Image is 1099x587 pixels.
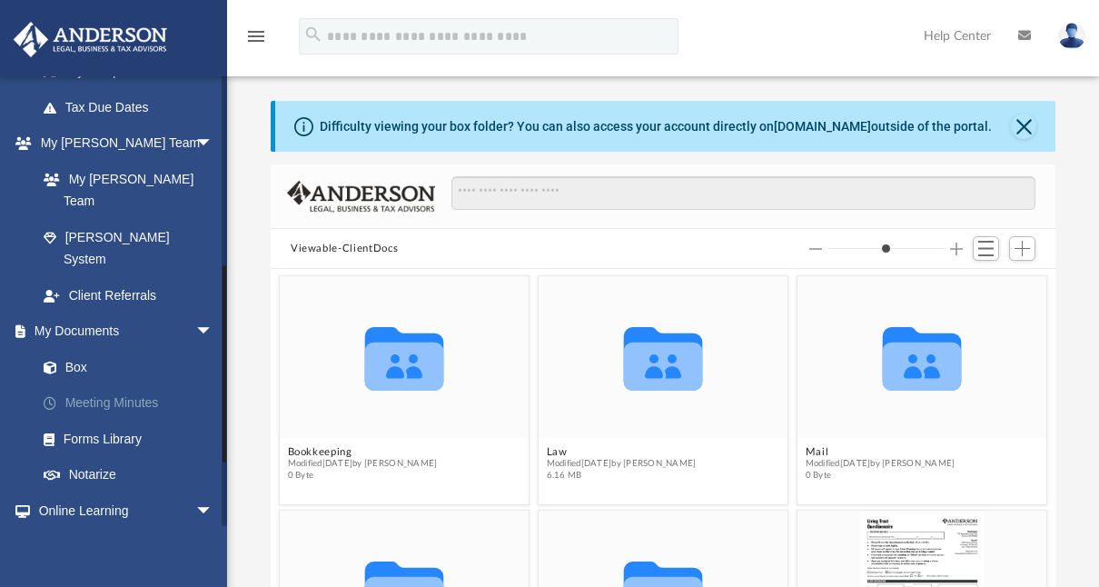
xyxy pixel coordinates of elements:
[806,470,955,482] span: 0 Byte
[774,119,871,134] a: [DOMAIN_NAME]
[25,89,241,125] a: Tax Due Dates
[1058,23,1085,49] img: User Pic
[547,470,697,482] span: 6.16 MB
[303,25,323,45] i: search
[25,219,232,277] a: [PERSON_NAME] System
[1011,114,1036,139] button: Close
[25,349,232,385] a: Box
[13,492,232,529] a: Online Learningarrow_drop_down
[1009,236,1036,262] button: Add
[288,470,438,482] span: 0 Byte
[195,492,232,530] span: arrow_drop_down
[547,458,697,470] span: Modified [DATE] by [PERSON_NAME]
[288,446,438,458] button: Bookkeeping
[25,457,241,493] a: Notarize
[827,243,945,255] input: Column size
[320,117,992,136] div: Difficulty viewing your box folder? You can also access your account directly on outside of the p...
[806,458,955,470] span: Modified [DATE] by [PERSON_NAME]
[547,446,697,458] button: Law
[13,125,232,162] a: My [PERSON_NAME] Teamarrow_drop_down
[451,176,1035,211] input: Search files and folders
[973,236,1000,262] button: Switch to List View
[25,421,232,457] a: Forms Library
[195,313,232,351] span: arrow_drop_down
[195,125,232,163] span: arrow_drop_down
[245,35,267,47] a: menu
[950,243,963,255] button: Increase column size
[288,458,438,470] span: Modified [DATE] by [PERSON_NAME]
[8,22,173,57] img: Anderson Advisors Platinum Portal
[13,313,241,350] a: My Documentsarrow_drop_down
[25,277,232,313] a: Client Referrals
[25,161,223,219] a: My [PERSON_NAME] Team
[291,241,398,257] button: Viewable-ClientDocs
[809,243,822,255] button: Decrease column size
[25,385,241,422] a: Meeting Minutes
[245,25,267,47] i: menu
[806,446,955,458] button: Mail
